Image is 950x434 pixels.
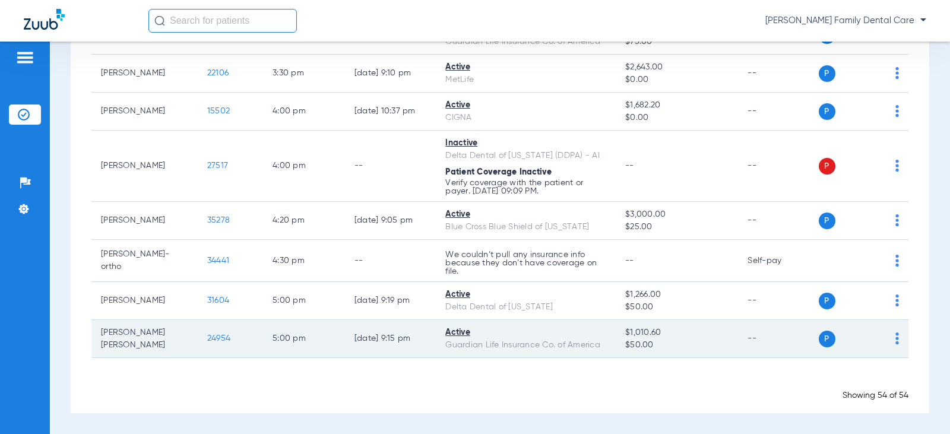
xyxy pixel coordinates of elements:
td: [DATE] 10:37 PM [345,93,436,131]
input: Search for patients [148,9,297,33]
td: Self-pay [738,240,818,282]
div: Active [445,99,606,112]
span: P [819,158,835,175]
div: Inactive [445,137,606,150]
td: -- [738,202,818,240]
span: 15502 [207,107,230,115]
td: 4:30 PM [263,240,345,282]
span: $0.00 [625,112,729,124]
td: [PERSON_NAME]-ortho [91,240,198,282]
td: [PERSON_NAME] [PERSON_NAME] [91,320,198,358]
span: $25.00 [625,221,729,233]
span: $1,266.00 [625,289,729,301]
td: 5:00 PM [263,320,345,358]
td: [DATE] 9:15 PM [345,320,436,358]
div: Delta Dental of [US_STATE] (DDPA) - AI [445,150,606,162]
td: 4:00 PM [263,131,345,202]
td: 4:00 PM [263,93,345,131]
td: [PERSON_NAME] [91,282,198,320]
span: $3,000.00 [625,208,729,221]
span: Patient Coverage Inactive [445,168,552,176]
span: P [819,213,835,229]
img: group-dot-blue.svg [895,214,899,226]
td: -- [738,320,818,358]
img: group-dot-blue.svg [895,294,899,306]
span: 24954 [207,334,230,343]
td: 4:20 PM [263,202,345,240]
td: 3:30 PM [263,55,345,93]
div: Blue Cross Blue Shield of [US_STATE] [445,221,606,233]
div: Active [445,289,606,301]
img: Zuub Logo [24,9,65,30]
img: Search Icon [154,15,165,26]
div: CIGNA [445,112,606,124]
td: [PERSON_NAME] [91,131,198,202]
span: 31604 [207,296,229,305]
span: Showing 54 of 54 [843,391,908,400]
span: -- [625,256,634,265]
td: -- [738,131,818,202]
img: group-dot-blue.svg [895,160,899,172]
div: Active [445,61,606,74]
span: P [819,65,835,82]
span: 34441 [207,256,229,265]
div: MetLife [445,74,606,86]
img: group-dot-blue.svg [895,105,899,117]
p: We couldn’t pull any insurance info because they don’t have coverage on file. [445,251,606,275]
td: -- [738,282,818,320]
span: $1,682.20 [625,99,729,112]
span: $0.00 [625,74,729,86]
p: Verify coverage with the patient or payer. [DATE] 09:09 PM. [445,179,606,195]
td: 5:00 PM [263,282,345,320]
span: 35278 [207,216,230,224]
span: [PERSON_NAME] Family Dental Care [765,15,926,27]
div: Delta Dental of [US_STATE] [445,301,606,313]
span: P [819,103,835,120]
img: group-dot-blue.svg [895,255,899,267]
span: $50.00 [625,339,729,351]
span: 27517 [207,161,228,170]
td: [DATE] 9:19 PM [345,282,436,320]
span: -- [625,161,634,170]
span: $2,643.00 [625,61,729,74]
span: P [819,293,835,309]
td: -- [738,93,818,131]
div: Active [445,327,606,339]
td: [DATE] 9:10 PM [345,55,436,93]
span: $1,010.60 [625,327,729,339]
td: [DATE] 9:05 PM [345,202,436,240]
div: Guardian Life Insurance Co. of America [445,339,606,351]
td: [PERSON_NAME] [91,93,198,131]
span: $75.00 [625,36,729,48]
img: hamburger-icon [15,50,34,65]
td: -- [738,55,818,93]
span: $50.00 [625,301,729,313]
td: [PERSON_NAME] [91,55,198,93]
div: Guardian Life Insurance Co. of America [445,36,606,48]
img: group-dot-blue.svg [895,332,899,344]
td: -- [345,240,436,282]
img: group-dot-blue.svg [895,67,899,79]
td: -- [345,131,436,202]
td: [PERSON_NAME] [91,202,198,240]
div: Active [445,208,606,221]
span: P [819,331,835,347]
span: 22106 [207,69,229,77]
